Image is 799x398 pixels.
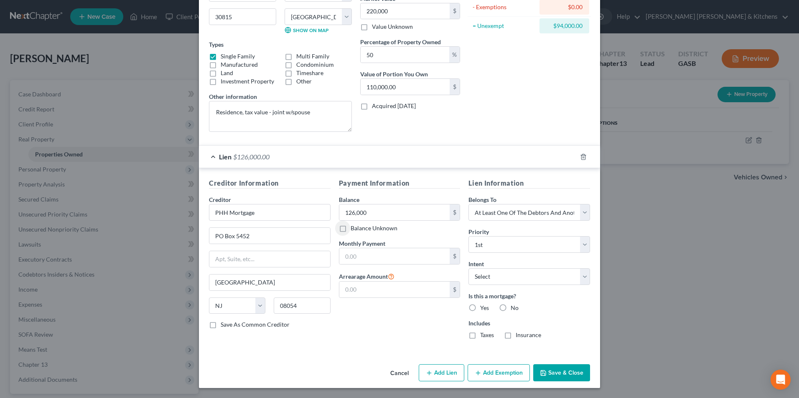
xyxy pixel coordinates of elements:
input: Enter city... [209,275,330,290]
label: Arrearage Amount [339,271,394,281]
button: Add Lien [419,364,464,382]
span: Creditor [209,196,231,203]
div: $ [450,204,460,220]
input: 0.00 [361,3,450,19]
label: Includes [468,319,590,327]
input: Enter zip... [274,297,330,314]
input: Enter address... [209,228,330,244]
label: Yes [480,304,489,312]
span: Priority [468,228,489,235]
label: Monthly Payment [339,239,385,248]
label: Other [296,77,312,86]
a: Show on Map [285,27,328,33]
div: Open Intercom Messenger [771,370,791,390]
label: Single Family [221,52,255,60]
div: $ [450,248,460,264]
label: Other information [209,92,257,101]
input: 0.00 [361,47,449,63]
span: Lien [219,153,232,161]
label: Multi Family [296,52,329,60]
label: Land [221,69,233,77]
button: Save & Close [533,364,590,382]
label: Is this a mortgage? [468,292,590,300]
label: Balance Unknown [351,224,397,232]
span: Belongs To [468,196,496,203]
div: = Unexempt [473,22,536,30]
label: Manufactured [221,60,258,69]
button: Add Exemption [468,364,530,382]
div: - Exemptions [473,3,536,11]
input: 0.00 [339,204,450,220]
h5: Payment Information [339,178,461,189]
label: Condominium [296,60,334,69]
label: Balance [339,195,359,204]
label: No [511,304,519,312]
input: Search creditor by name... [209,204,331,221]
span: $126,000.00 [233,153,270,161]
label: Taxes [480,331,494,339]
input: Enter zip... [209,8,276,25]
div: $0.00 [546,3,583,11]
div: % [449,47,460,63]
label: Value Unknown [372,23,413,31]
input: 0.00 [339,282,450,297]
label: Investment Property [221,77,274,86]
button: Cancel [384,365,415,382]
h5: Creditor Information [209,178,331,189]
label: Percentage of Property Owned [360,38,441,46]
div: $ [450,79,460,95]
div: $ [450,282,460,297]
input: 0.00 [339,248,450,264]
input: Apt, Suite, etc... [209,251,330,267]
label: Save As Common Creditor [221,320,290,329]
label: Intent [468,259,484,268]
label: Acquired [DATE] [372,102,416,110]
label: Types [209,40,224,49]
div: $94,000.00 [546,22,583,30]
label: Value of Portion You Own [360,70,428,78]
label: Timeshare [296,69,323,77]
label: Insurance [516,331,541,339]
div: $ [450,3,460,19]
input: 0.00 [361,79,450,95]
h5: Lien Information [468,178,590,189]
